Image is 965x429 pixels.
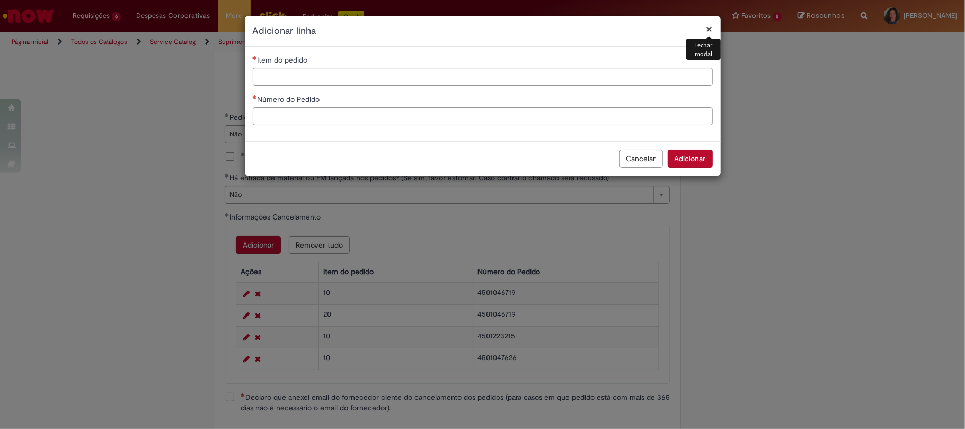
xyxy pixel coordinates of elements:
[686,39,720,60] div: Fechar modal
[258,55,310,65] span: Item do pedido
[258,94,322,104] span: Número do Pedido
[253,95,258,99] span: Necessários
[253,24,713,38] h2: Adicionar linha
[253,68,713,86] input: Item do pedido
[668,150,713,168] button: Adicionar
[619,150,663,168] button: Cancelar
[253,107,713,125] input: Número do Pedido
[253,56,258,60] span: Necessários
[706,23,713,34] button: Fechar modal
